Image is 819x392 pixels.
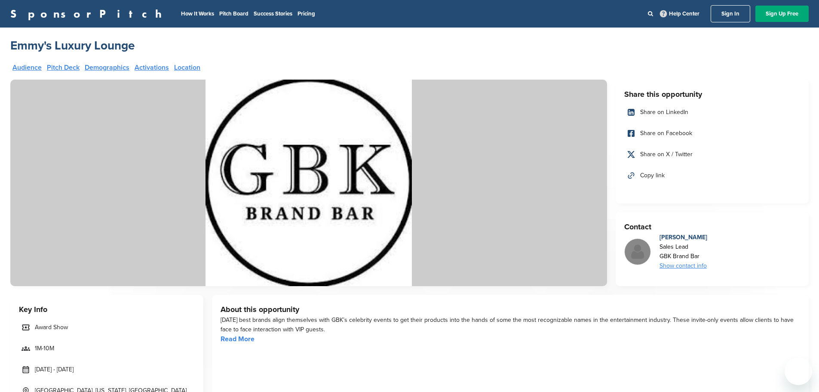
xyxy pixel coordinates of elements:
[659,242,707,252] div: Sales Lead
[785,358,812,385] iframe: Button to launch messaging window
[254,10,292,17] a: Success Stories
[658,9,701,19] a: Help Center
[10,80,607,286] img: Sponsorpitch &
[12,64,42,71] a: Audience
[624,145,800,164] a: Share on X / Twitter
[35,323,68,332] span: Award Show
[624,124,800,142] a: Share on Facebook
[624,221,800,233] h3: Contact
[755,6,809,22] a: Sign Up Free
[85,64,129,71] a: Demographics
[174,64,200,71] a: Location
[659,252,707,261] div: GBK Brand Bar
[659,261,707,271] div: Show contact info
[221,303,800,315] h3: About this opportunity
[135,64,169,71] a: Activations
[640,129,692,138] span: Share on Facebook
[640,171,665,180] span: Copy link
[19,303,195,315] h3: Key Info
[181,10,214,17] a: How It Works
[219,10,248,17] a: Pitch Board
[624,88,800,100] h3: Share this opportunity
[640,108,688,117] span: Share on LinkedIn
[35,344,54,353] span: 1M-10M
[10,8,167,19] a: SponsorPitch
[221,315,800,334] div: [DATE] best brands align themselves with GBK’s celebrity events to get their products into the ha...
[625,239,650,265] img: Missing
[298,10,315,17] a: Pricing
[221,335,255,343] a: Read More
[640,150,693,159] span: Share on X / Twitter
[624,167,800,185] a: Copy link
[35,365,74,374] span: [DATE] - [DATE]
[10,38,135,53] a: Emmy's Luxury Lounge
[659,233,707,242] div: [PERSON_NAME]
[624,103,800,121] a: Share on LinkedIn
[711,5,750,22] a: Sign In
[47,64,80,71] a: Pitch Deck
